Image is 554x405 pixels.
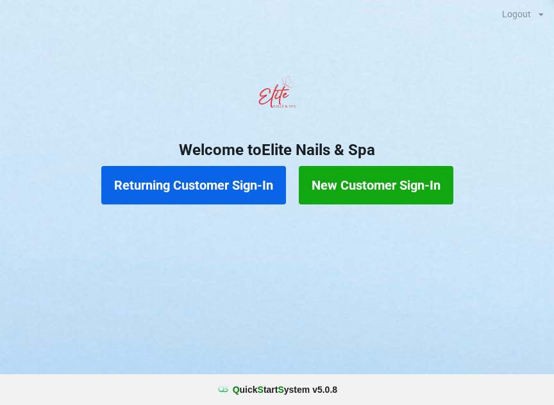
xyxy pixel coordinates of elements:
[278,384,283,395] span: S
[251,70,303,121] img: EliteNailsSpa-Logo1.png
[258,384,264,395] span: S
[233,384,240,395] span: Q
[502,10,531,19] div: Logout
[299,166,453,204] button: New Customer Sign-In
[233,383,337,396] b: uick tart ystem v 5.0.8
[217,383,230,396] img: favicon.ico
[101,166,286,204] button: Returning Customer Sign-In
